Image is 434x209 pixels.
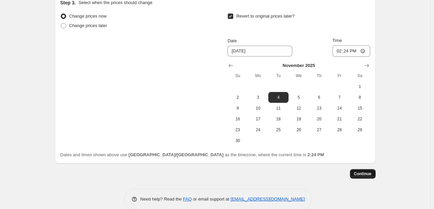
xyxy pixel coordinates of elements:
th: Wednesday [289,70,309,81]
span: 22 [352,116,367,122]
span: 26 [291,127,306,133]
button: Show next month, December 2025 [362,61,372,70]
span: 7 [332,95,347,100]
span: Change prices later [69,23,107,28]
button: Sunday November 23 2025 [227,124,248,135]
span: 5 [291,95,306,100]
span: 16 [230,116,245,122]
th: Thursday [309,70,329,81]
span: Th [311,73,326,78]
input: 12:00 [332,45,370,57]
button: Friday November 28 2025 [329,124,350,135]
span: 25 [271,127,286,133]
button: Tuesday November 18 2025 [268,114,289,124]
button: Friday November 7 2025 [329,92,350,103]
span: 28 [332,127,347,133]
th: Tuesday [268,70,289,81]
button: Sunday November 9 2025 [227,103,248,114]
button: Saturday November 1 2025 [350,81,370,92]
button: Thursday November 6 2025 [309,92,329,103]
span: 1 [352,84,367,89]
span: 6 [311,95,326,100]
b: 2:24 PM [307,152,324,157]
button: Sunday November 16 2025 [227,114,248,124]
span: 4 [271,95,286,100]
span: 23 [230,127,245,133]
button: Thursday November 13 2025 [309,103,329,114]
span: 8 [352,95,367,100]
span: 18 [271,116,286,122]
th: Saturday [350,70,370,81]
button: Sunday November 30 2025 [227,135,248,146]
span: 27 [311,127,326,133]
span: 11 [271,106,286,111]
span: 17 [251,116,266,122]
button: Wednesday November 5 2025 [289,92,309,103]
span: Date [227,38,237,43]
span: 2 [230,95,245,100]
span: Change prices now [69,14,107,19]
span: 12 [291,106,306,111]
button: Tuesday November 11 2025 [268,103,289,114]
input: 10/7/2025 [227,46,292,56]
button: Monday November 17 2025 [248,114,268,124]
button: Continue [350,169,376,179]
th: Monday [248,70,268,81]
button: Wednesday November 12 2025 [289,103,309,114]
span: 13 [311,106,326,111]
a: [EMAIL_ADDRESS][DOMAIN_NAME] [230,196,305,202]
th: Friday [329,70,350,81]
button: Saturday November 15 2025 [350,103,370,114]
button: Saturday November 22 2025 [350,114,370,124]
button: Friday November 14 2025 [329,103,350,114]
span: 15 [352,106,367,111]
button: Monday November 10 2025 [248,103,268,114]
button: Monday November 3 2025 [248,92,268,103]
span: 9 [230,106,245,111]
button: Saturday November 29 2025 [350,124,370,135]
button: Show previous month, October 2025 [226,61,236,70]
span: 24 [251,127,266,133]
span: 29 [352,127,367,133]
span: Need help? Read the [140,196,183,202]
button: Saturday November 8 2025 [350,92,370,103]
button: Thursday November 27 2025 [309,124,329,135]
button: Tuesday November 4 2025 [268,92,289,103]
span: Tu [271,73,286,78]
span: 20 [311,116,326,122]
span: 14 [332,106,347,111]
span: We [291,73,306,78]
span: 3 [251,95,266,100]
span: Sa [352,73,367,78]
button: Tuesday November 25 2025 [268,124,289,135]
button: Wednesday November 19 2025 [289,114,309,124]
span: or email support at [192,196,230,202]
button: Thursday November 20 2025 [309,114,329,124]
button: Wednesday November 26 2025 [289,124,309,135]
span: Su [230,73,245,78]
span: 21 [332,116,347,122]
span: 19 [291,116,306,122]
span: Fr [332,73,347,78]
button: Monday November 24 2025 [248,124,268,135]
span: 10 [251,106,266,111]
a: FAQ [183,196,192,202]
span: Time [332,38,342,43]
b: [GEOGRAPHIC_DATA]/[GEOGRAPHIC_DATA] [129,152,223,157]
button: Friday November 21 2025 [329,114,350,124]
span: Mo [251,73,266,78]
span: Continue [354,171,372,177]
th: Sunday [227,70,248,81]
span: 30 [230,138,245,143]
span: Revert to original prices later? [236,14,295,19]
button: Sunday November 2 2025 [227,92,248,103]
span: Dates and times shown above use as the timezone, where the current time is [60,152,324,157]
